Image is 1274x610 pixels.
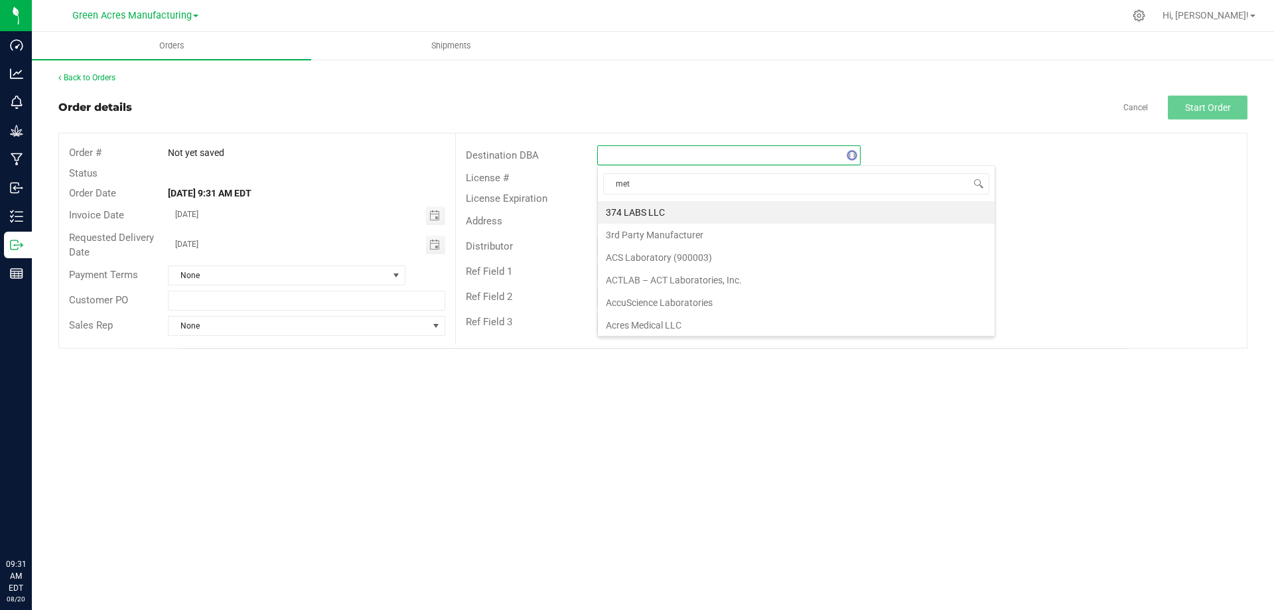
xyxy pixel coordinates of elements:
button: Start Order [1168,96,1247,119]
span: Order # [69,147,102,159]
span: Orders [141,40,202,52]
span: Shipments [413,40,489,52]
inline-svg: Manufacturing [10,153,23,166]
span: Status [69,167,98,179]
li: Acres Medical LLC [598,314,995,337]
a: Back to Orders [58,73,115,82]
strong: [DATE] 9:31 AM EDT [168,188,251,198]
a: Orders [32,32,311,60]
inline-svg: Inbound [10,181,23,194]
span: Order Date [69,187,116,199]
span: Address [466,215,502,227]
span: Hi, [PERSON_NAME]! [1163,10,1249,21]
span: Ref Field 1 [466,266,512,277]
li: 374 LABS LLC [598,201,995,224]
span: None [169,317,427,335]
span: License Expiration [466,192,547,204]
inline-svg: Monitoring [10,96,23,109]
span: Sales Rep [69,319,113,331]
p: 08/20 [6,594,26,604]
span: Destination DBA [466,149,539,161]
li: ACS Laboratory (900003) [598,246,995,269]
span: Toggle calendar [426,236,445,254]
span: License # [466,172,509,184]
span: Toggle calendar [426,206,445,225]
span: Ref Field 2 [466,291,512,303]
inline-svg: Grow [10,124,23,137]
span: Distributor [466,240,513,252]
span: Not yet saved [168,147,224,158]
inline-svg: Dashboard [10,38,23,52]
li: AccuScience Laboratories [598,291,995,314]
span: Start Order [1185,102,1231,113]
span: Ref Field 3 [466,316,512,328]
a: Cancel [1123,102,1148,114]
inline-svg: Reports [10,267,23,280]
inline-svg: Analytics [10,67,23,80]
li: 3rd Party Manufacturer [598,224,995,246]
inline-svg: Inventory [10,210,23,223]
p: 09:31 AM EDT [6,558,26,594]
span: Requested Delivery Date [69,232,154,259]
li: ACTLAB – ACT Laboratories, Inc. [598,269,995,291]
inline-svg: Outbound [10,238,23,252]
a: Shipments [311,32,591,60]
span: Green Acres Manufacturing [72,10,192,21]
span: Payment Terms [69,269,138,281]
span: None [169,266,388,285]
span: Customer PO [69,294,128,306]
div: Manage settings [1131,9,1147,22]
div: Order details [58,100,132,115]
span: Invoice Date [69,209,124,221]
